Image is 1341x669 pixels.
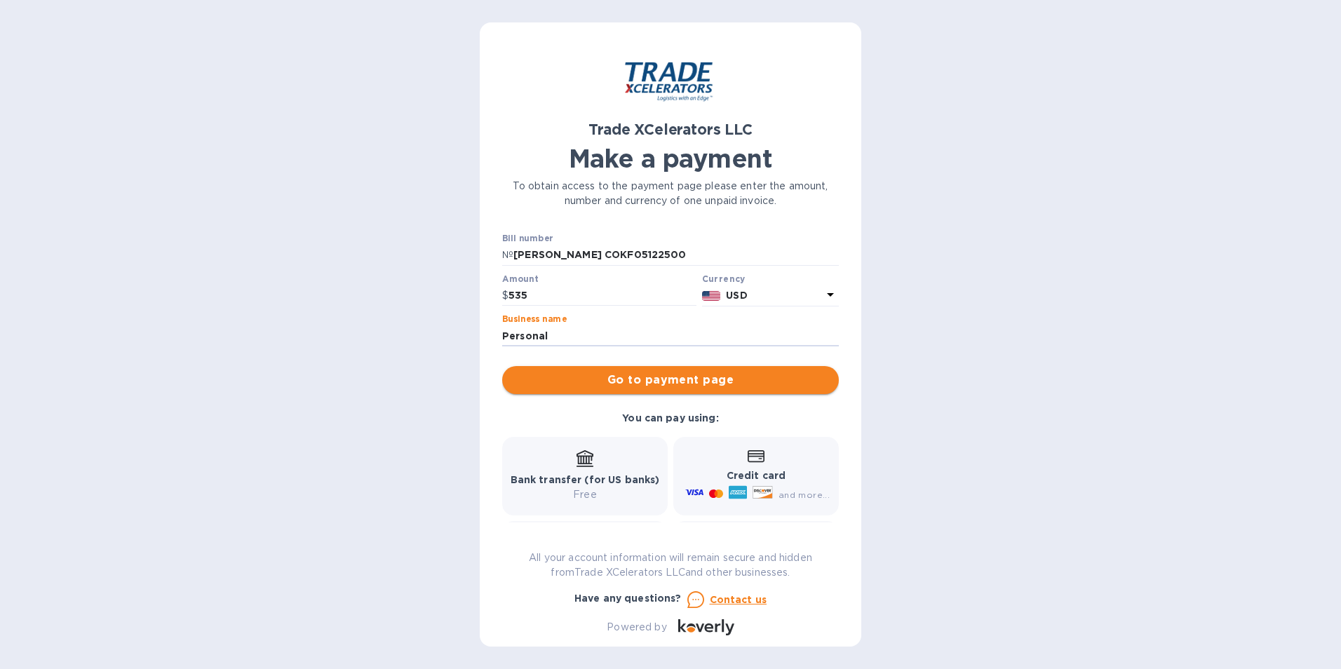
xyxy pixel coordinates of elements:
label: Amount [502,275,538,283]
button: Go to payment page [502,366,839,394]
b: Trade XCelerators LLC [588,121,752,138]
b: Bank transfer (for US banks) [511,474,660,485]
b: You can pay using: [622,412,718,424]
p: To obtain access to the payment page please enter the amount, number and currency of one unpaid i... [502,179,839,208]
input: Enter business name [502,325,839,346]
span: and more... [779,489,830,500]
span: Go to payment page [513,372,828,388]
p: № [502,248,513,262]
u: Contact us [710,594,767,605]
input: 0.00 [508,285,696,306]
b: USD [726,290,747,301]
p: Free [511,487,660,502]
b: Currency [702,273,746,284]
p: All your account information will remain secure and hidden from Trade XCelerators LLC and other b... [502,550,839,580]
p: Powered by [607,620,666,635]
b: Credit card [727,470,786,481]
label: Bill number [502,235,553,243]
img: USD [702,291,721,301]
h1: Make a payment [502,144,839,173]
p: $ [502,288,508,303]
input: Enter bill number [513,245,839,266]
label: Business name [502,316,567,324]
b: Have any questions? [574,593,682,604]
